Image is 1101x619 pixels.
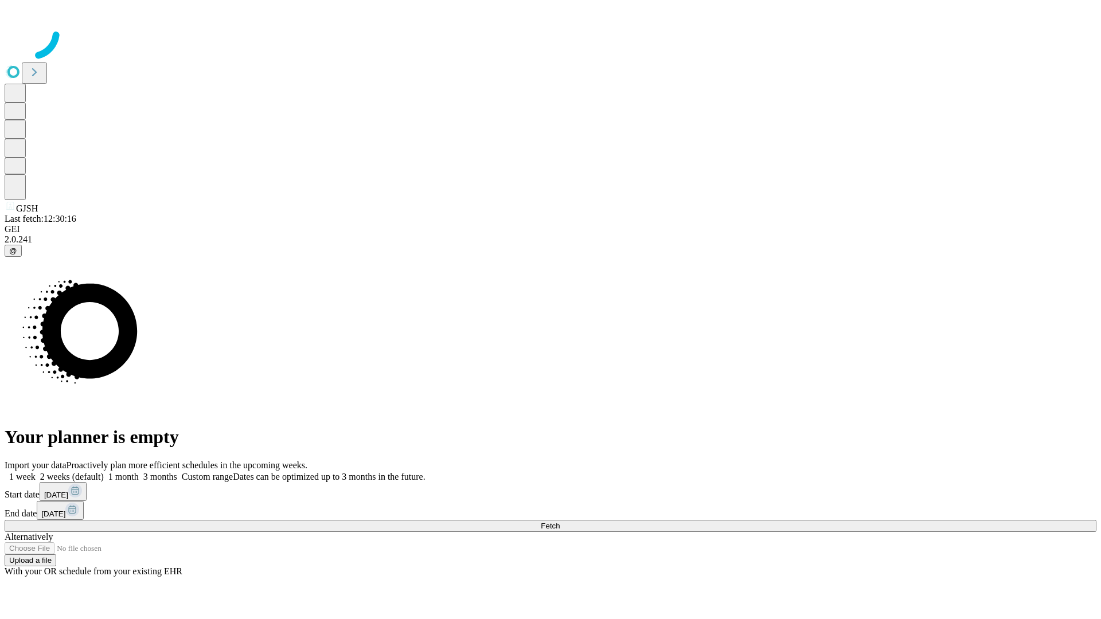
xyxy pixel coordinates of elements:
[5,234,1096,245] div: 2.0.241
[5,214,76,224] span: Last fetch: 12:30:16
[40,482,87,501] button: [DATE]
[541,522,560,530] span: Fetch
[9,472,36,481] span: 1 week
[143,472,177,481] span: 3 months
[5,426,1096,448] h1: Your planner is empty
[41,510,65,518] span: [DATE]
[5,554,56,566] button: Upload a file
[182,472,233,481] span: Custom range
[5,532,53,542] span: Alternatively
[5,566,182,576] span: With your OR schedule from your existing EHR
[5,224,1096,234] div: GEI
[67,460,307,470] span: Proactively plan more efficient schedules in the upcoming weeks.
[5,520,1096,532] button: Fetch
[5,501,1096,520] div: End date
[5,482,1096,501] div: Start date
[44,491,68,499] span: [DATE]
[9,246,17,255] span: @
[5,460,67,470] span: Import your data
[5,245,22,257] button: @
[233,472,425,481] span: Dates can be optimized up to 3 months in the future.
[108,472,139,481] span: 1 month
[37,501,84,520] button: [DATE]
[40,472,104,481] span: 2 weeks (default)
[16,203,38,213] span: GJSH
